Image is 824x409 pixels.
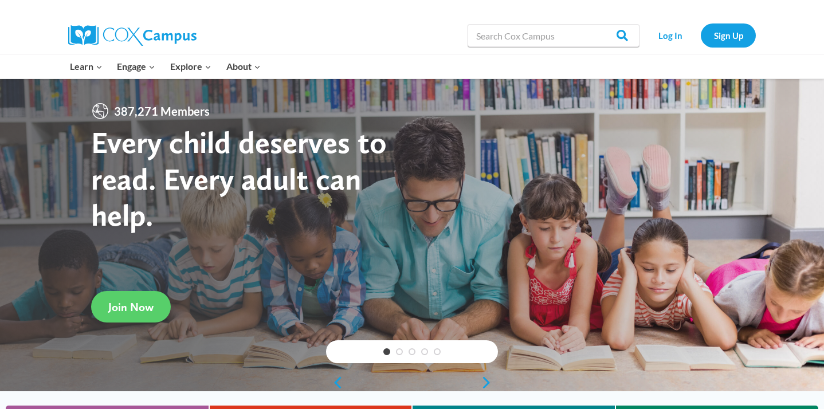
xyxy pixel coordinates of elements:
a: Sign Up [701,23,756,47]
a: Join Now [91,291,171,323]
strong: Every child deserves to read. Every adult can help. [91,124,387,233]
span: Join Now [108,300,154,314]
span: Explore [170,59,211,74]
div: content slider buttons [326,371,498,394]
a: 3 [409,348,415,355]
nav: Primary Navigation [62,54,268,78]
nav: Secondary Navigation [645,23,756,47]
span: Learn [70,59,103,74]
a: 5 [434,348,441,355]
a: 2 [396,348,403,355]
a: 1 [383,348,390,355]
a: previous [326,376,343,390]
span: Engage [117,59,155,74]
a: Log In [645,23,695,47]
a: 4 [421,348,428,355]
span: About [226,59,261,74]
a: next [481,376,498,390]
img: Cox Campus [68,25,197,46]
span: 387,271 Members [109,102,214,120]
input: Search Cox Campus [468,24,639,47]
